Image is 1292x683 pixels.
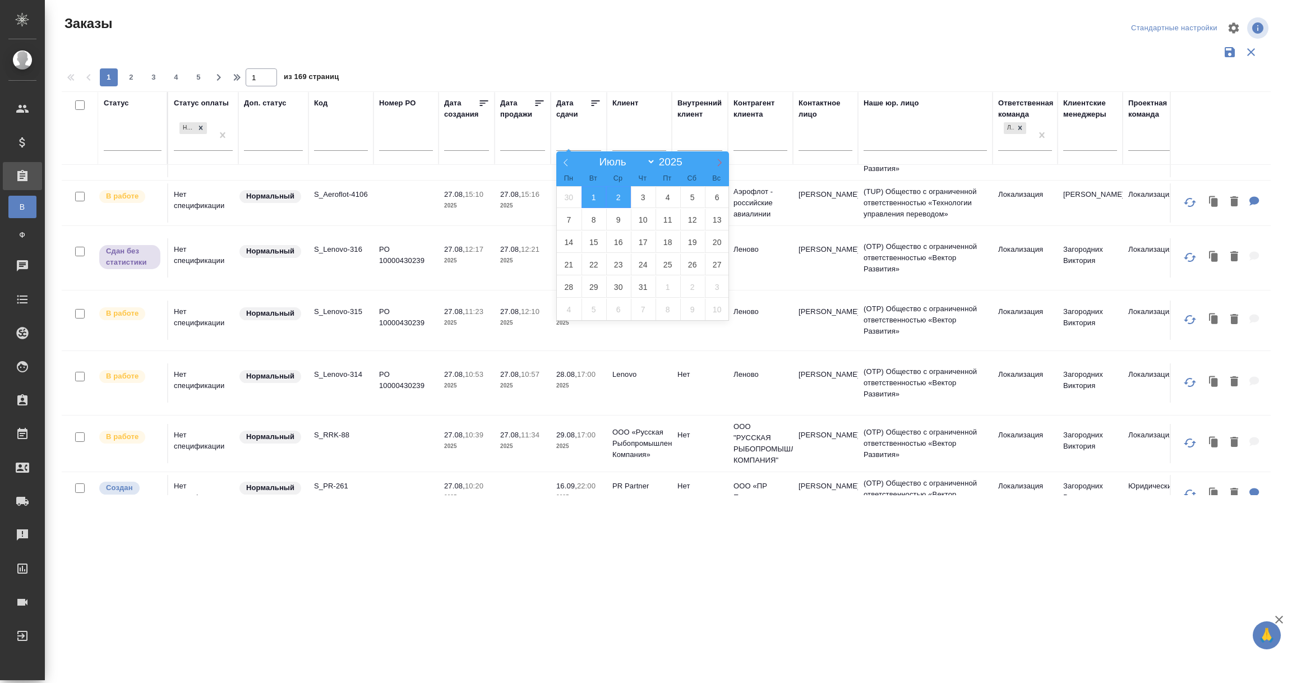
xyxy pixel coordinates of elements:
[500,317,545,329] p: 2025
[705,231,730,253] span: Июль 20, 2025
[705,253,730,275] span: Июль 27, 2025
[582,209,606,230] span: Июль 8, 2025
[556,380,601,391] p: 2025
[379,98,416,109] div: Номер PO
[1176,244,1203,271] button: Обновить
[1203,246,1225,269] button: Клонировать
[858,361,993,405] td: (OTP) Общество с ограниченной ответственностью «Вектор Развития»
[1203,482,1225,505] button: Клонировать
[680,175,704,182] span: Сб
[246,482,294,493] p: Нормальный
[1123,475,1188,514] td: Юридический
[444,482,465,490] p: 27.08,
[557,209,582,230] span: Июль 7, 2025
[582,298,606,320] span: Август 5, 2025
[582,186,606,208] span: Июль 1, 2025
[98,430,161,445] div: Выставляет ПМ после принятия заказа от КМа
[582,253,606,275] span: Июль 22, 2025
[106,482,133,493] p: Создан
[680,186,705,208] span: Июль 5, 2025
[733,186,787,220] p: Аэрофлот - российские авиалинии
[612,98,638,109] div: Клиент
[1253,621,1281,649] button: 🙏
[444,190,465,199] p: 27.08,
[444,492,489,503] p: 2025
[179,122,195,134] div: Нет спецификации
[1058,238,1123,278] td: Загородних Виктория
[677,481,722,492] p: Нет
[1058,301,1123,340] td: Загородних Виктория
[655,175,680,182] span: Пт
[168,363,238,403] td: Нет спецификации
[500,255,545,266] p: 2025
[500,431,521,439] p: 27.08,
[630,175,655,182] span: Чт
[14,229,31,241] span: Ф
[557,186,582,208] span: Июнь 30, 2025
[864,98,919,109] div: Наше юр. лицо
[145,72,163,83] span: 3
[631,253,656,275] span: Июль 24, 2025
[1058,475,1123,514] td: Загородних Виктория
[1225,371,1244,394] button: Удалить
[1058,424,1123,463] td: Загородних Виктория
[631,298,656,320] span: Август 7, 2025
[612,427,666,460] p: ООО «Русская Рыбопромышленная Компания»
[858,236,993,280] td: (OTP) Общество с ограниченной ответственностью «Вектор Развития»
[500,307,521,316] p: 27.08,
[733,481,787,503] p: ООО «ПР Партнер»
[793,363,858,403] td: [PERSON_NAME]
[500,200,545,211] p: 2025
[444,245,465,253] p: 27.08,
[656,253,680,275] span: Июль 25, 2025
[582,231,606,253] span: Июль 15, 2025
[238,430,303,445] div: Статус по умолчанию для стандартных заказов
[1176,189,1203,216] button: Обновить
[106,431,139,442] p: В работе
[656,231,680,253] span: Июль 18, 2025
[98,306,161,321] div: Выставляет ПМ после принятия заказа от КМа
[631,231,656,253] span: Июль 17, 2025
[1225,482,1244,505] button: Удалить
[793,424,858,463] td: [PERSON_NAME]
[1257,624,1276,647] span: 🙏
[521,190,539,199] p: 15:16
[122,68,140,86] button: 2
[314,306,368,317] p: S_Lenovo-315
[733,98,787,120] div: Контрагент клиента
[793,238,858,278] td: [PERSON_NAME]
[799,98,852,120] div: Контактное лицо
[14,201,31,213] span: В
[1128,98,1182,120] div: Проектная команда
[1225,431,1244,454] button: Удалить
[858,181,993,225] td: (TUP) Общество с ограниченной ответственностью «Технологии управления переводом»
[606,231,631,253] span: Июль 16, 2025
[444,255,489,266] p: 2025
[656,156,691,168] input: Год
[8,224,36,246] a: Ф
[705,298,730,320] span: Август 10, 2025
[500,190,521,199] p: 27.08,
[1219,41,1240,63] button: Сохранить фильтры
[122,72,140,83] span: 2
[500,370,521,379] p: 27.08,
[793,183,858,223] td: [PERSON_NAME]
[557,253,582,275] span: Июль 21, 2025
[167,72,185,83] span: 4
[1203,308,1225,331] button: Клонировать
[656,298,680,320] span: Август 8, 2025
[581,175,606,182] span: Вт
[656,209,680,230] span: Июль 11, 2025
[98,369,161,384] div: Выставляет ПМ после принятия заказа от КМа
[556,370,577,379] p: 28.08,
[733,306,787,317] p: Леново
[612,481,666,492] p: PR Partner
[680,276,705,298] span: Август 2, 2025
[1203,371,1225,394] button: Клонировать
[1058,363,1123,403] td: Загородних Виктория
[594,155,656,168] select: Month
[556,317,601,329] p: 2025
[1123,363,1188,403] td: Локализация
[1063,98,1117,120] div: Клиентские менеджеры
[858,421,993,466] td: (OTP) Общество с ограниченной ответственностью «Вектор Развития»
